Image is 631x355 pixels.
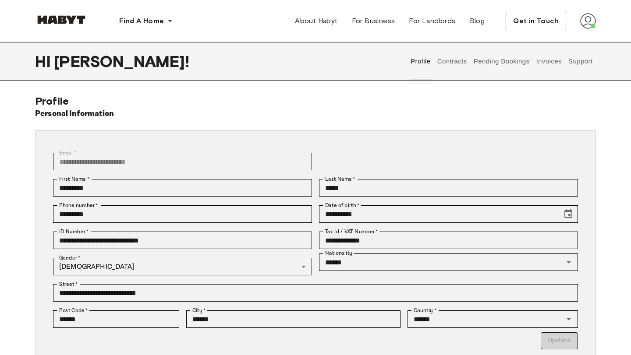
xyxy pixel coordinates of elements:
div: [DEMOGRAPHIC_DATA] [53,258,312,275]
a: For Business [345,12,402,30]
label: Date of birth [325,201,359,209]
label: ID Number [59,228,89,235]
img: Habyt [35,15,88,24]
span: Hi [35,52,54,70]
label: Tax Id / VAT Number [325,228,378,235]
a: About Habyt [288,12,344,30]
label: Country [414,306,436,314]
div: user profile tabs [408,42,596,81]
label: City [192,306,206,314]
button: Get in Touch [506,12,566,30]
span: Find A Home [119,16,164,26]
a: Blog [463,12,492,30]
label: Gender [59,254,80,262]
button: Contracts [436,42,468,81]
span: Profile [35,95,69,107]
span: [PERSON_NAME] ! [54,52,189,70]
label: Post Code [59,306,88,314]
button: Open [563,256,575,268]
label: Email [59,149,76,157]
button: Support [567,42,594,81]
label: First Name [59,175,89,183]
span: Blog [470,16,485,26]
button: Pending Bookings [472,42,531,81]
h6: Personal Information [35,108,114,120]
span: For Business [352,16,395,26]
a: For Landlords [402,12,462,30]
span: Get in Touch [513,16,559,26]
label: Phone number [59,201,98,209]
label: Last Name [325,175,355,183]
button: Invoices [535,42,563,81]
img: avatar [580,13,596,29]
span: About Habyt [295,16,337,26]
span: For Landlords [409,16,455,26]
label: Nationality [325,250,352,257]
label: Street [59,280,78,288]
button: Open [563,313,575,325]
button: Choose date, selected date is Jul 27, 2000 [560,205,577,223]
button: Find A Home [112,12,180,30]
button: Profile [410,42,432,81]
div: You can't change your email address at the moment. Please reach out to customer support in case y... [53,153,312,170]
